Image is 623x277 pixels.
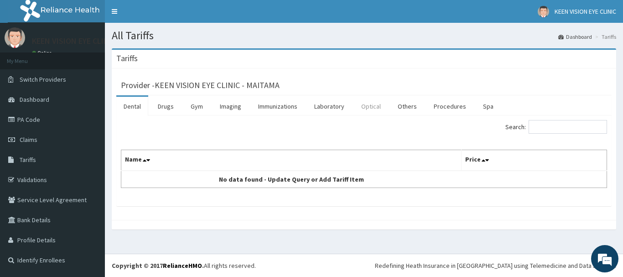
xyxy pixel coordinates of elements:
[354,97,388,116] a: Optical
[5,182,174,214] textarea: Type your message and hit 'Enter'
[538,6,549,17] img: User Image
[251,97,305,116] a: Immunizations
[112,30,616,42] h1: All Tariffs
[529,120,607,134] input: Search:
[151,97,181,116] a: Drugs
[476,97,501,116] a: Spa
[20,95,49,104] span: Dashboard
[116,54,138,63] h3: Tariffs
[47,51,153,63] div: Chat with us now
[505,120,607,134] label: Search:
[121,171,462,188] td: No data found - Update Query or Add Tariff Item
[593,33,616,41] li: Tariffs
[307,97,352,116] a: Laboratory
[105,254,623,277] footer: All rights reserved.
[555,7,616,16] span: KEEN VISION EYE CLINIC
[183,97,210,116] a: Gym
[121,81,280,89] h3: Provider - KEEN VISION EYE CLINIC - MAITAMA
[5,27,25,48] img: User Image
[17,46,37,68] img: d_794563401_company_1708531726252_794563401
[116,97,148,116] a: Dental
[558,33,592,41] a: Dashboard
[150,5,171,26] div: Minimize live chat window
[20,136,37,144] span: Claims
[213,97,249,116] a: Imaging
[112,261,204,270] strong: Copyright © 2017 .
[461,150,607,171] th: Price
[20,75,66,84] span: Switch Providers
[32,50,54,56] a: Online
[390,97,424,116] a: Others
[20,156,36,164] span: Tariffs
[32,37,116,45] p: KEEN VISION EYE CLINIC
[375,261,616,270] div: Redefining Heath Insurance in [GEOGRAPHIC_DATA] using Telemedicine and Data Science!
[426,97,473,116] a: Procedures
[121,150,462,171] th: Name
[163,261,202,270] a: RelianceHMO
[53,81,126,173] span: We're online!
